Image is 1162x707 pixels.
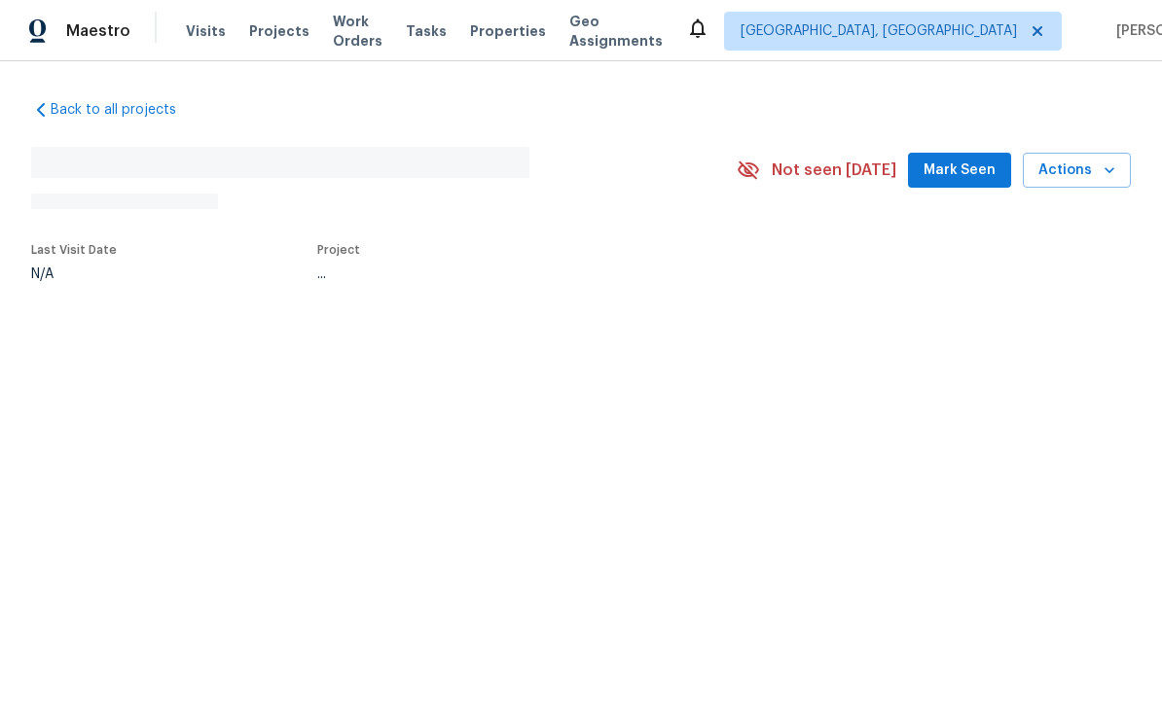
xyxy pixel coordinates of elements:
[908,153,1011,189] button: Mark Seen
[249,21,309,41] span: Projects
[31,100,218,120] a: Back to all projects
[186,21,226,41] span: Visits
[470,21,546,41] span: Properties
[1038,159,1115,183] span: Actions
[741,21,1017,41] span: [GEOGRAPHIC_DATA], [GEOGRAPHIC_DATA]
[317,267,691,281] div: ...
[66,21,130,41] span: Maestro
[406,24,447,38] span: Tasks
[31,267,117,281] div: N/A
[333,12,382,51] span: Work Orders
[1023,153,1131,189] button: Actions
[569,12,663,51] span: Geo Assignments
[31,244,117,256] span: Last Visit Date
[317,244,360,256] span: Project
[924,159,996,183] span: Mark Seen
[772,160,896,180] span: Not seen [DATE]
